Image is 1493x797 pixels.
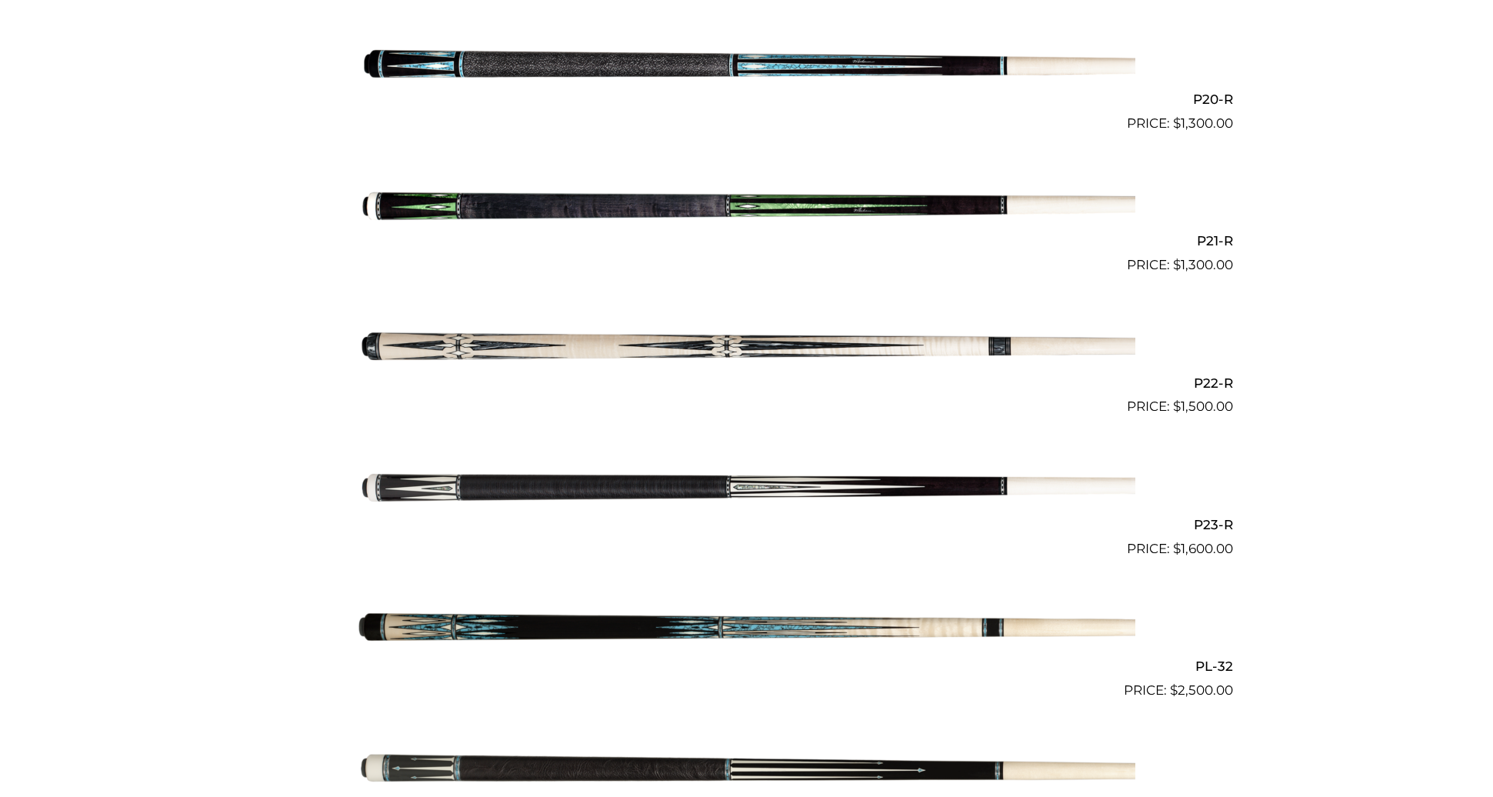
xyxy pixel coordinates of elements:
a: P21-R $1,300.00 [261,140,1233,275]
h2: P23-R [261,510,1233,539]
span: $ [1170,682,1178,698]
bdi: 1,300.00 [1173,115,1233,131]
h2: P21-R [261,227,1233,255]
span: $ [1173,257,1181,272]
bdi: 1,500.00 [1173,398,1233,414]
h2: P22-R [261,368,1233,397]
span: $ [1173,541,1181,556]
span: $ [1173,398,1181,414]
img: P23-R [358,423,1135,552]
bdi: 1,300.00 [1173,257,1233,272]
img: P21-R [358,140,1135,269]
bdi: 1,600.00 [1173,541,1233,556]
img: P22-R [358,282,1135,411]
a: P23-R $1,600.00 [261,423,1233,559]
span: $ [1173,115,1181,131]
img: PL-32 [358,565,1135,695]
a: P22-R $1,500.00 [261,282,1233,417]
h2: PL-32 [261,652,1233,681]
h2: P20-R [261,85,1233,113]
a: PL-32 $2,500.00 [261,565,1233,701]
bdi: 2,500.00 [1170,682,1233,698]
